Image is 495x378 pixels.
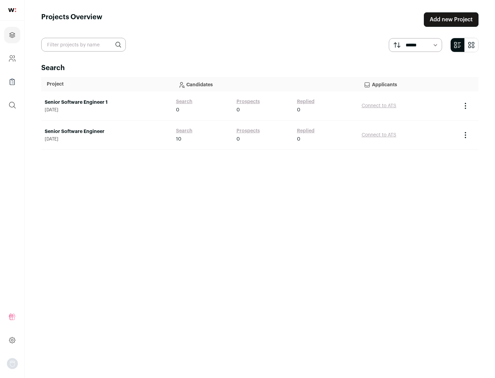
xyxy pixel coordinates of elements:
[45,99,169,106] a: Senior Software Engineer 1
[47,81,167,88] p: Project
[176,127,192,134] a: Search
[8,8,16,12] img: wellfound-shorthand-0d5821cbd27db2630d0214b213865d53afaa358527fdda9d0ea32b1df1b89c2c.svg
[362,133,396,137] a: Connect to ATS
[297,127,315,134] a: Replied
[461,131,470,139] button: Project Actions
[362,103,396,108] a: Connect to ATS
[176,98,192,105] a: Search
[4,50,20,67] a: Company and ATS Settings
[297,107,300,113] span: 0
[45,128,169,135] a: Senior Software Engineer
[297,98,315,105] a: Replied
[7,358,18,369] img: nopic.png
[41,63,478,73] h2: Search
[45,136,169,142] span: [DATE]
[7,358,18,369] button: Open dropdown
[236,136,240,143] span: 0
[236,107,240,113] span: 0
[236,98,260,105] a: Prospects
[236,127,260,134] a: Prospects
[176,107,179,113] span: 0
[45,107,169,113] span: [DATE]
[41,12,102,27] h1: Projects Overview
[4,27,20,43] a: Projects
[176,136,181,143] span: 10
[461,102,470,110] button: Project Actions
[178,77,353,91] p: Candidates
[424,12,478,27] a: Add new Project
[4,74,20,90] a: Company Lists
[364,77,452,91] p: Applicants
[41,38,126,52] input: Filter projects by name
[297,136,300,143] span: 0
